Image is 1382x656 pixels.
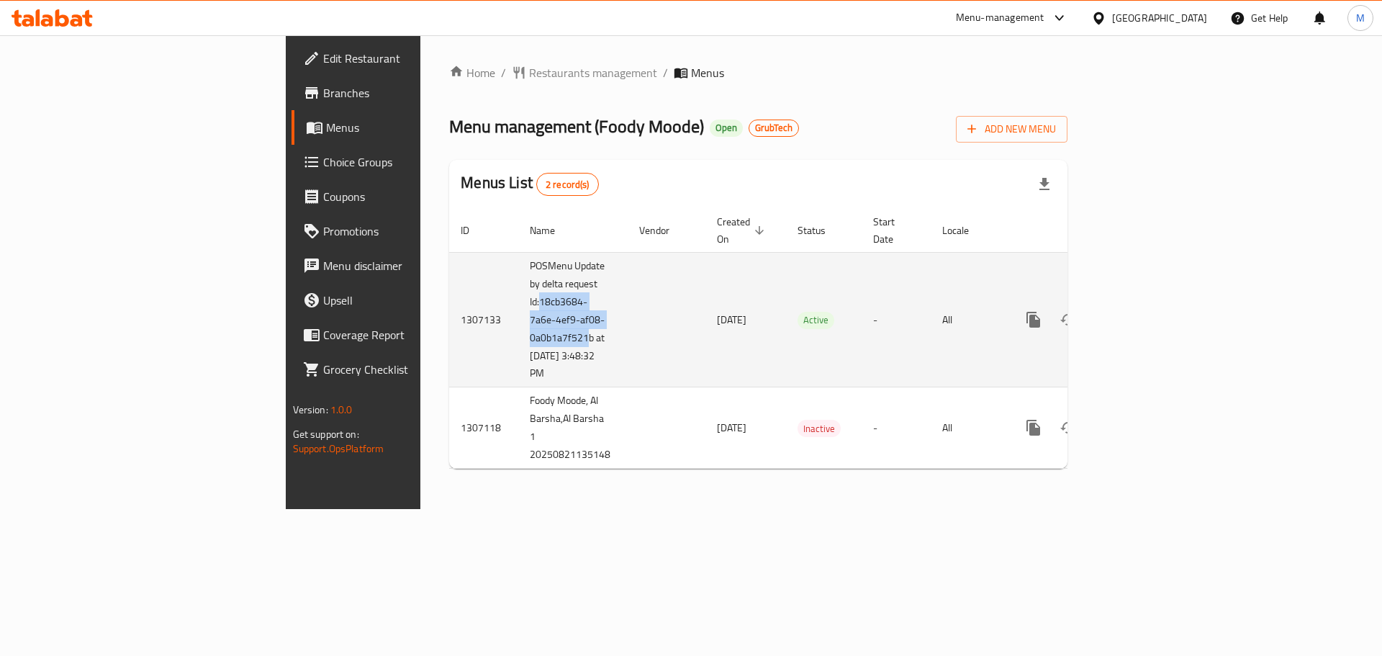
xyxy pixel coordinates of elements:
[461,172,598,196] h2: Menus List
[323,223,505,240] span: Promotions
[931,387,1005,469] td: All
[292,41,517,76] a: Edit Restaurant
[710,120,743,137] div: Open
[292,248,517,283] a: Menu disclaimer
[293,400,328,419] span: Version:
[323,326,505,343] span: Coverage Report
[518,252,628,387] td: POSMenu Update by delta request Id:18cb3684-7a6e-4ef9-af08-0a0b1a7f521b at [DATE] 3:48:32 PM
[529,64,657,81] span: Restaurants management
[1112,10,1207,26] div: [GEOGRAPHIC_DATA]
[536,173,599,196] div: Total records count
[449,209,1166,469] table: enhanced table
[323,292,505,309] span: Upsell
[873,213,913,248] span: Start Date
[717,310,746,329] span: [DATE]
[1051,302,1085,337] button: Change Status
[1005,209,1166,253] th: Actions
[798,222,844,239] span: Status
[292,214,517,248] a: Promotions
[512,64,657,81] a: Restaurants management
[461,222,488,239] span: ID
[749,122,798,134] span: GrubTech
[292,110,517,145] a: Menus
[967,120,1056,138] span: Add New Menu
[292,352,517,387] a: Grocery Checklist
[293,425,359,444] span: Get support on:
[862,252,931,387] td: -
[537,178,598,192] span: 2 record(s)
[323,188,505,205] span: Coupons
[931,252,1005,387] td: All
[798,421,841,437] span: Inactive
[323,50,505,67] span: Edit Restaurant
[292,76,517,110] a: Branches
[1016,410,1051,445] button: more
[323,257,505,274] span: Menu disclaimer
[530,222,574,239] span: Name
[956,116,1067,143] button: Add New Menu
[663,64,668,81] li: /
[717,213,769,248] span: Created On
[942,222,988,239] span: Locale
[798,312,834,329] div: Active
[292,179,517,214] a: Coupons
[323,153,505,171] span: Choice Groups
[710,122,743,134] span: Open
[449,110,704,143] span: Menu management ( Foody Moode )
[691,64,724,81] span: Menus
[293,439,384,458] a: Support.OpsPlatform
[956,9,1044,27] div: Menu-management
[1027,167,1062,202] div: Export file
[292,283,517,318] a: Upsell
[639,222,688,239] span: Vendor
[330,400,353,419] span: 1.0.0
[323,84,505,102] span: Branches
[292,145,517,179] a: Choice Groups
[1016,302,1051,337] button: more
[862,387,931,469] td: -
[323,361,505,378] span: Grocery Checklist
[798,312,834,328] span: Active
[1051,410,1085,445] button: Change Status
[518,387,628,469] td: Foody Moode, Al Barsha,Al Barsha 1 20250821135148
[717,418,746,437] span: [DATE]
[326,119,505,136] span: Menus
[1356,10,1365,26] span: M
[449,64,1067,81] nav: breadcrumb
[292,318,517,352] a: Coverage Report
